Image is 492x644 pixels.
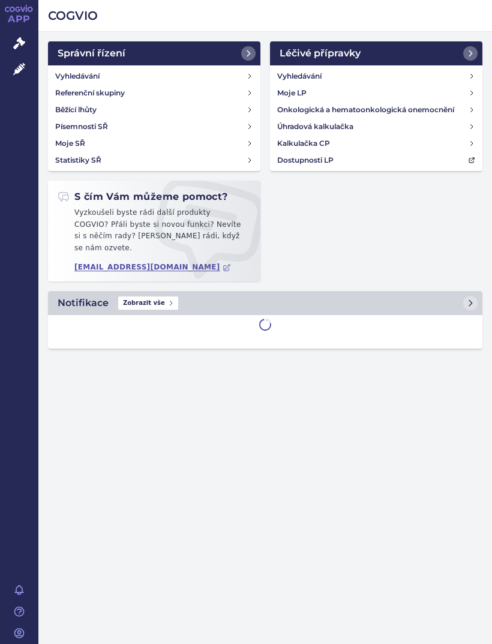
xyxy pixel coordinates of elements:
[272,101,480,118] a: Onkologická a hematoonkologická onemocnění
[48,291,482,315] a: NotifikaceZobrazit vše
[272,68,480,85] a: Vyhledávání
[50,118,258,135] a: Písemnosti SŘ
[58,190,228,203] h2: S čím Vám můžeme pomoct?
[74,263,231,272] a: [EMAIL_ADDRESS][DOMAIN_NAME]
[280,46,361,61] h2: Léčivé přípravky
[277,137,330,149] h4: Kalkulačka CP
[48,7,482,24] h2: COGVIO
[277,87,307,99] h4: Moje LP
[277,70,322,82] h4: Vyhledávání
[55,104,97,116] h4: Běžící lhůty
[272,118,480,135] a: Úhradová kalkulačka
[272,85,480,101] a: Moje LP
[50,135,258,152] a: Moje SŘ
[48,41,260,65] a: Správní řízení
[55,154,101,166] h4: Statistiky SŘ
[50,101,258,118] a: Běžící lhůty
[50,68,258,85] a: Vyhledávání
[55,70,100,82] h4: Vyhledávání
[272,135,480,152] a: Kalkulačka CP
[58,296,109,310] h2: Notifikace
[50,85,258,101] a: Referenční skupiny
[277,154,334,166] h4: Dostupnosti LP
[50,152,258,169] a: Statistiky SŘ
[58,46,125,61] h2: Správní řízení
[55,121,108,133] h4: Písemnosti SŘ
[270,41,482,65] a: Léčivé přípravky
[58,207,251,259] p: Vyzkoušeli byste rádi další produkty COGVIO? Přáli byste si novou funkci? Nevíte si s něčím rady?...
[277,104,454,116] h4: Onkologická a hematoonkologická onemocnění
[272,152,480,169] a: Dostupnosti LP
[118,296,178,310] span: Zobrazit vše
[277,121,353,133] h4: Úhradová kalkulačka
[55,137,85,149] h4: Moje SŘ
[55,87,125,99] h4: Referenční skupiny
